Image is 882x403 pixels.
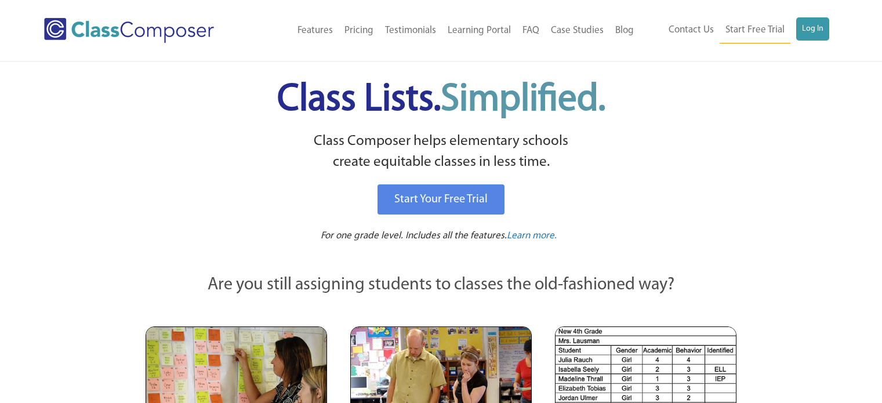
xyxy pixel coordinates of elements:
span: Learn more. [507,231,557,241]
span: Class Lists. [277,81,605,119]
p: Are you still assigning students to classes the old-fashioned way? [146,273,737,298]
a: Case Studies [545,18,609,43]
a: Log In [796,17,829,41]
nav: Header Menu [640,17,829,43]
a: Start Free Trial [720,17,790,43]
span: For one grade level. Includes all the features. [321,231,507,241]
span: Simplified. [441,81,605,119]
p: Class Composer helps elementary schools create equitable classes in less time. [144,131,739,173]
a: Contact Us [663,17,720,43]
a: Learning Portal [442,18,517,43]
a: FAQ [517,18,545,43]
a: Blog [609,18,640,43]
a: Features [292,18,339,43]
span: Start Your Free Trial [394,194,488,205]
a: Start Your Free Trial [378,184,504,215]
a: Pricing [339,18,379,43]
img: Class Composer [44,18,214,43]
a: Learn more. [507,229,557,244]
a: Testimonials [379,18,442,43]
nav: Header Menu [251,18,639,43]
